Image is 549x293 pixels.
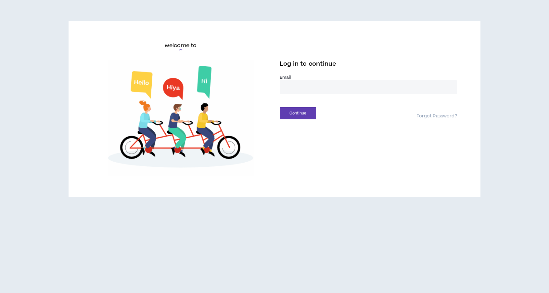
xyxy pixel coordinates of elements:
[280,60,336,68] span: Log in to continue
[416,113,457,119] a: Forgot Password?
[280,107,316,119] button: Continue
[280,74,457,80] label: Email
[165,42,197,49] h6: welcome to
[92,60,269,176] img: Welcome to Wripple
